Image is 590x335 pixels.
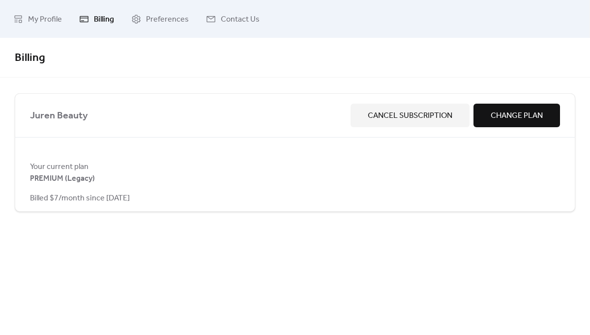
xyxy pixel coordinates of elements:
span: Billed $7/month since [DATE] [30,193,130,204]
span: My Profile [28,12,62,27]
span: Juren Beauty [30,108,347,124]
span: Billing [15,47,45,69]
span: Change Plan [491,110,543,122]
button: Cancel Subscription [351,104,470,127]
span: Cancel Subscription [368,110,452,122]
span: Your current plan [30,161,560,173]
span: Contact Us [221,12,260,27]
span: Preferences [146,12,189,27]
a: My Profile [6,4,69,34]
button: Change Plan [473,104,560,127]
a: Contact Us [199,4,267,34]
span: Billing [94,12,114,27]
span: PREMIUM (Legacy) [30,173,95,185]
a: Preferences [124,4,196,34]
a: Billing [72,4,121,34]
